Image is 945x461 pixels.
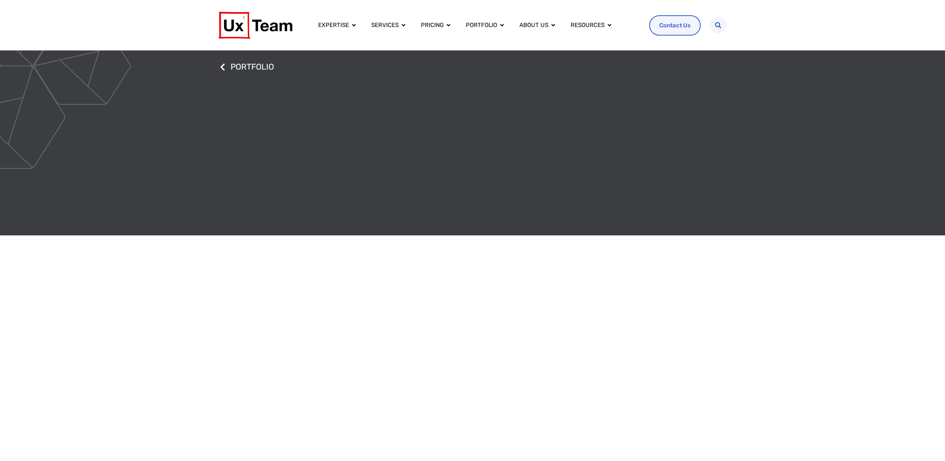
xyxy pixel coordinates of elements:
a: Services [371,21,399,30]
a: PORTFOLIO [218,58,727,75]
a: Expertise [318,21,349,30]
a: Pricing [421,21,444,30]
a: About us [519,21,548,30]
span: Contact Us [659,21,691,30]
a: Portfolio [466,21,497,30]
nav: Menu [312,16,643,35]
a: Contact Us [649,15,701,36]
div: Menu Toggle [312,16,643,35]
div: Search [710,17,727,34]
img: UX Team Logo [218,12,292,39]
span: PORTFOLIO [229,60,274,74]
a: Resources [571,21,605,30]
